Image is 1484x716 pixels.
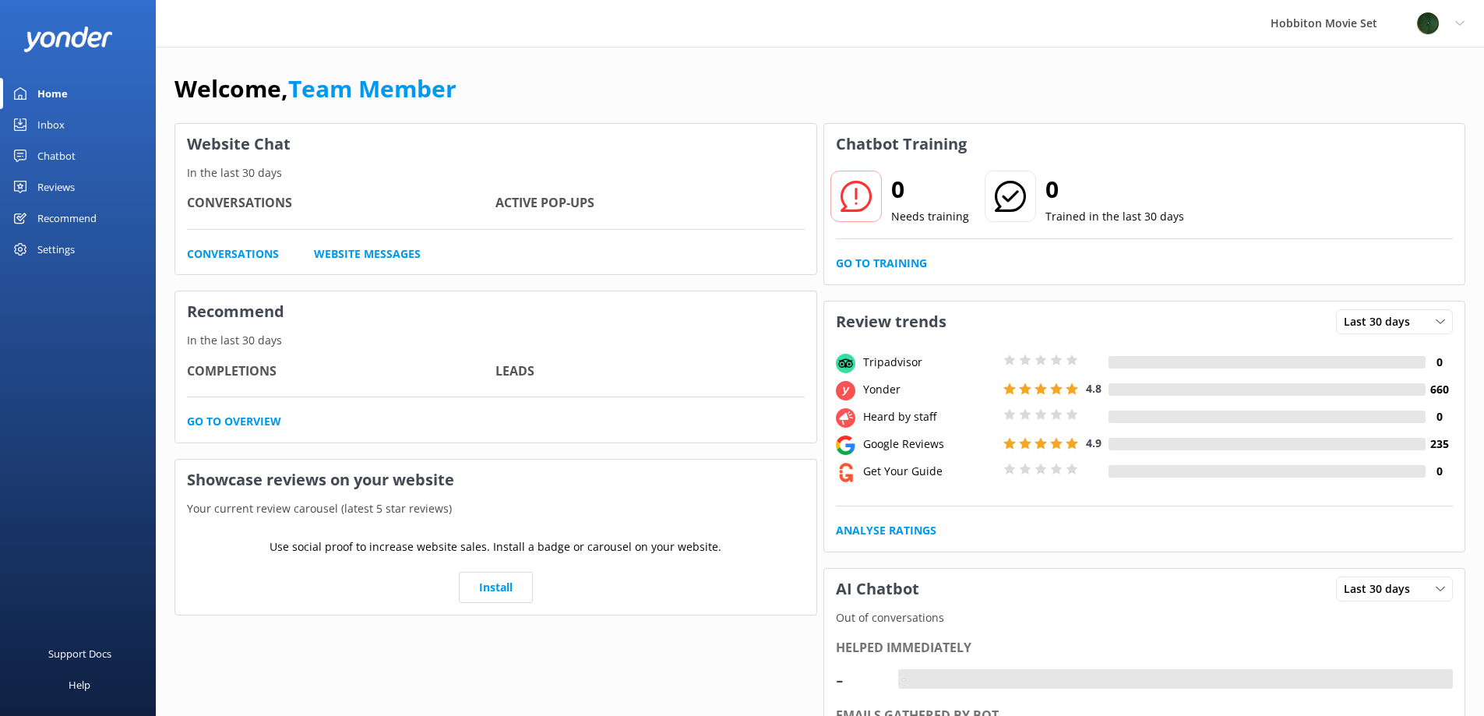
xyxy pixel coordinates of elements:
h3: Showcase reviews on your website [175,460,816,500]
a: Install [459,572,533,603]
a: Conversations [187,245,279,263]
p: Needs training [891,208,969,225]
div: Get Your Guide [859,463,999,480]
div: - [836,661,883,698]
a: Analyse Ratings [836,522,936,539]
h4: 235 [1426,436,1453,453]
div: Yonder [859,381,999,398]
h3: Chatbot Training [824,124,978,164]
span: Last 30 days [1344,580,1419,598]
span: 4.9 [1086,436,1102,450]
div: Google Reviews [859,436,999,453]
h4: Completions [187,362,495,382]
h2: 0 [1045,171,1184,208]
a: Team Member [288,72,456,104]
h4: Active Pop-ups [495,193,804,213]
h3: Recommend [175,291,816,332]
p: Trained in the last 30 days [1045,208,1184,225]
div: Home [37,78,68,109]
a: Go to Training [836,255,927,272]
p: Out of conversations [824,609,1465,626]
div: Helped immediately [836,638,1454,658]
div: - [898,669,910,690]
img: yonder-white-logo.png [23,26,113,52]
div: Recommend [37,203,97,234]
div: Chatbot [37,140,76,171]
span: Last 30 days [1344,313,1419,330]
div: Inbox [37,109,65,140]
h3: AI Chatbot [824,569,931,609]
h2: 0 [891,171,969,208]
div: Support Docs [48,638,111,669]
p: Use social proof to increase website sales. Install a badge or carousel on your website. [270,538,721,556]
div: Settings [37,234,75,265]
img: 34-1625720359.png [1416,12,1440,35]
h4: Conversations [187,193,495,213]
div: Heard by staff [859,408,999,425]
h3: Website Chat [175,124,816,164]
a: Website Messages [314,245,421,263]
span: 4.8 [1086,381,1102,396]
p: In the last 30 days [175,332,816,349]
div: Reviews [37,171,75,203]
h3: Review trends [824,302,958,342]
p: Your current review carousel (latest 5 star reviews) [175,500,816,517]
div: Help [69,669,90,700]
h4: 0 [1426,408,1453,425]
h1: Welcome, [174,70,456,108]
h4: Leads [495,362,804,382]
a: Go to overview [187,413,281,430]
p: In the last 30 days [175,164,816,182]
h4: 0 [1426,354,1453,371]
h4: 0 [1426,463,1453,480]
div: Tripadvisor [859,354,999,371]
h4: 660 [1426,381,1453,398]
